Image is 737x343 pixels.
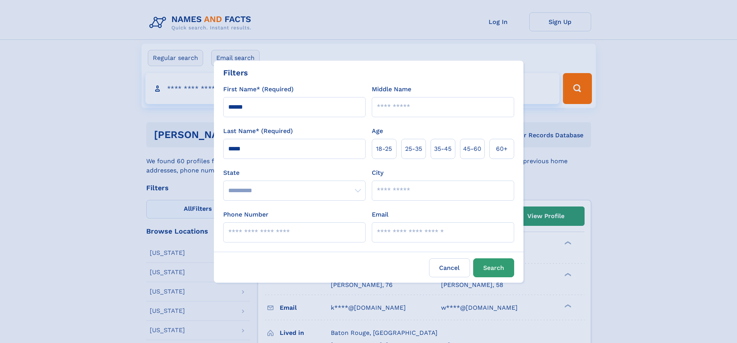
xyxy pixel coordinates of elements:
[372,85,411,94] label: Middle Name
[405,144,422,154] span: 25‑35
[372,126,383,136] label: Age
[372,210,388,219] label: Email
[434,144,451,154] span: 35‑45
[473,258,514,277] button: Search
[429,258,470,277] label: Cancel
[223,126,293,136] label: Last Name* (Required)
[463,144,481,154] span: 45‑60
[372,168,383,177] label: City
[376,144,392,154] span: 18‑25
[223,168,366,177] label: State
[223,85,294,94] label: First Name* (Required)
[496,144,508,154] span: 60+
[223,210,268,219] label: Phone Number
[223,67,248,78] div: Filters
